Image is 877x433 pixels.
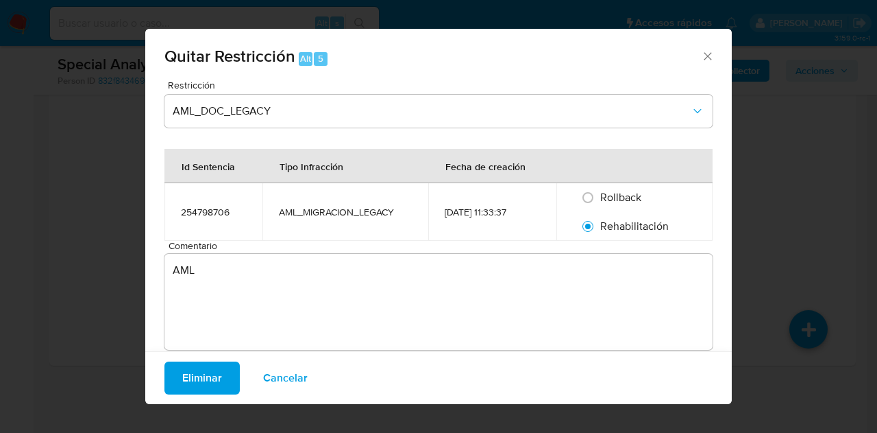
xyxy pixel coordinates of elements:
span: Cancelar [263,363,308,393]
span: Rollback [600,189,641,205]
span: Comentario [169,241,717,251]
button: Eliminar [164,362,240,395]
textarea: AML [164,254,713,350]
div: Fecha de creación [429,150,542,183]
button: Restriction [164,95,713,128]
div: [DATE] 11:33:37 [445,206,540,218]
span: AML_DOC_LEGACY [173,104,691,118]
span: Eliminar [182,363,222,393]
span: Restricción [168,80,716,90]
div: AML_MIGRACION_LEGACY [279,206,412,218]
div: Id Sentencia [165,150,251,183]
span: Alt [300,52,311,65]
div: Tipo Infracción [263,150,360,183]
span: Quitar Restricción [164,44,295,68]
div: 254798706 [181,206,246,218]
button: Cancelar [245,362,325,395]
span: 5 [318,52,323,65]
span: Rehabilitación [600,218,669,234]
button: Cerrar ventana [701,49,713,62]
